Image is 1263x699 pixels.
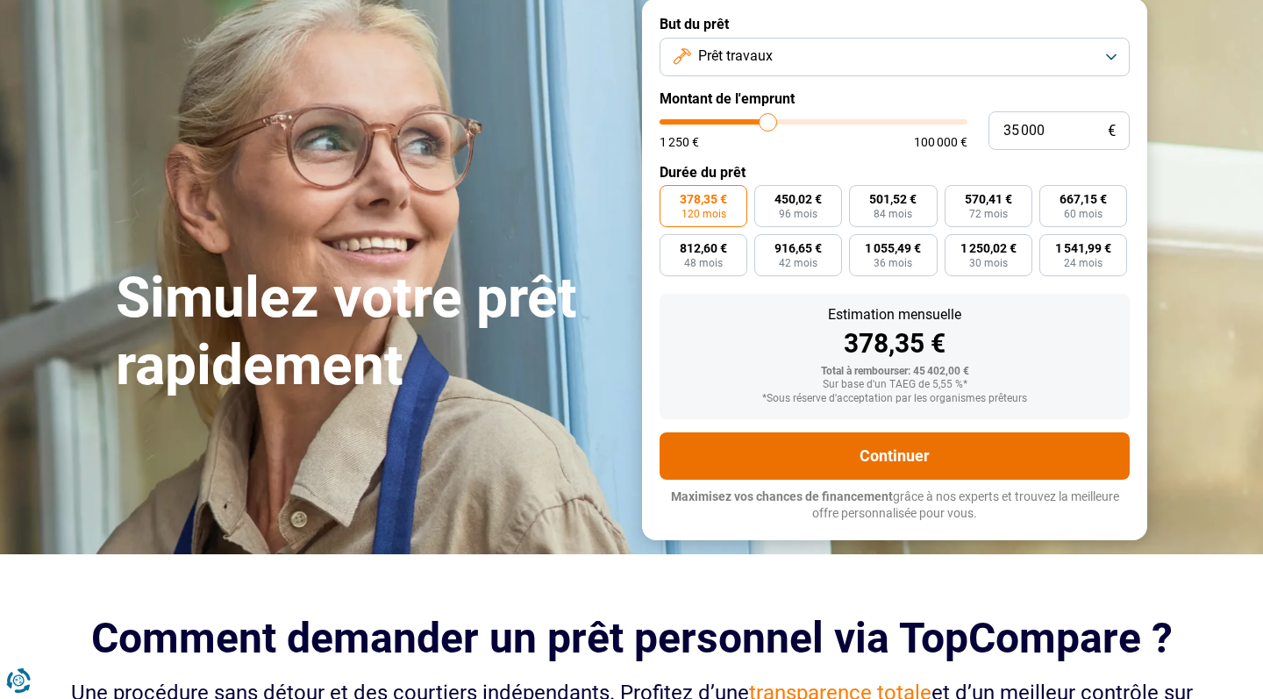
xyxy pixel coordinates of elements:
h2: Comment demander un prêt personnel via TopCompare ? [63,614,1200,662]
span: 30 mois [969,258,1008,268]
span: 1 250 € [660,136,699,148]
span: 1 055,49 € [865,242,921,254]
span: 1 250,02 € [960,242,1017,254]
span: 36 mois [874,258,912,268]
span: 42 mois [779,258,817,268]
span: 812,60 € [680,242,727,254]
span: Prêt travaux [698,46,773,66]
span: 120 mois [681,209,726,219]
span: 1 541,99 € [1055,242,1111,254]
p: grâce à nos experts et trouvez la meilleure offre personnalisée pour vous. [660,489,1130,523]
div: 378,35 € [674,331,1116,357]
span: 916,65 € [774,242,822,254]
span: 570,41 € [965,193,1012,205]
label: Durée du prêt [660,164,1130,181]
span: 501,52 € [869,193,917,205]
span: 100 000 € [914,136,967,148]
button: Continuer [660,432,1130,480]
span: 60 mois [1064,209,1102,219]
div: Estimation mensuelle [674,308,1116,322]
span: 450,02 € [774,193,822,205]
span: 24 mois [1064,258,1102,268]
span: 48 mois [684,258,723,268]
label: But du prêt [660,16,1130,32]
div: Total à rembourser: 45 402,00 € [674,366,1116,378]
button: Prêt travaux [660,38,1130,76]
span: 96 mois [779,209,817,219]
div: *Sous réserve d'acceptation par les organismes prêteurs [674,393,1116,405]
span: 667,15 € [1060,193,1107,205]
span: 72 mois [969,209,1008,219]
label: Montant de l'emprunt [660,90,1130,107]
span: 84 mois [874,209,912,219]
div: Sur base d'un TAEG de 5,55 %* [674,379,1116,391]
span: Maximisez vos chances de financement [671,489,893,503]
h1: Simulez votre prêt rapidement [116,265,621,400]
span: € [1108,124,1116,139]
span: 378,35 € [680,193,727,205]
